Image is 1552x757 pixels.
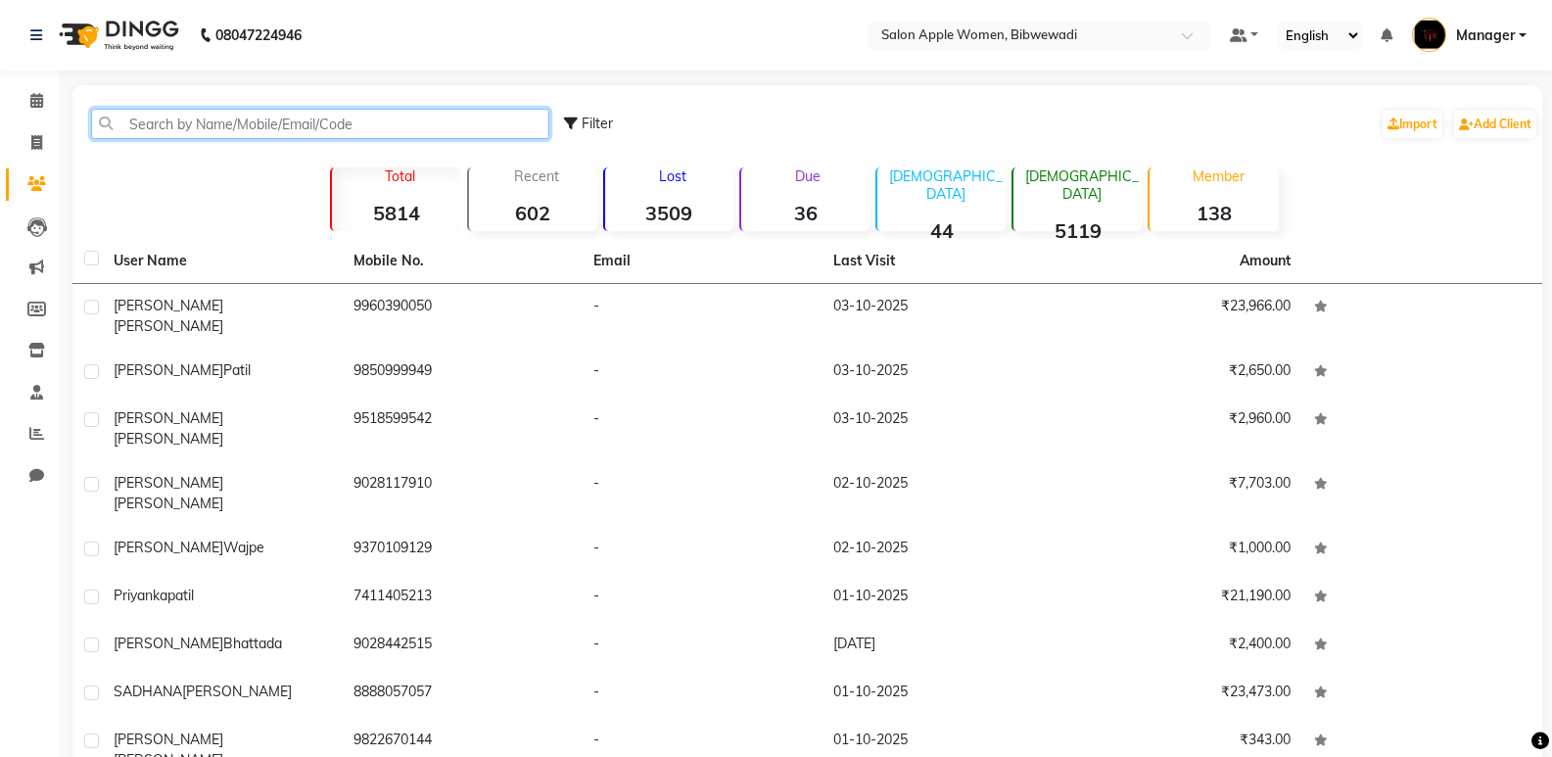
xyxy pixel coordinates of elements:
[582,397,822,461] td: -
[342,239,582,284] th: Mobile No.
[342,526,582,574] td: 9370109129
[114,430,223,448] span: [PERSON_NAME]
[1412,18,1446,52] img: Manager
[822,526,1061,574] td: 02-10-2025
[114,635,223,652] span: [PERSON_NAME]
[477,167,597,185] p: Recent
[342,461,582,526] td: 9028117910
[114,361,223,379] span: [PERSON_NAME]
[114,409,223,427] span: [PERSON_NAME]
[582,622,822,670] td: -
[1062,284,1302,349] td: ₹23,966.00
[822,397,1061,461] td: 03-10-2025
[114,474,223,492] span: [PERSON_NAME]
[1454,111,1536,138] a: Add Client
[223,635,282,652] span: Bhattada
[1062,349,1302,397] td: ₹2,650.00
[114,683,182,700] span: SADHANA
[1062,574,1302,622] td: ₹21,190.00
[332,201,460,225] strong: 5814
[1013,218,1142,243] strong: 5119
[50,8,184,63] img: logo
[822,461,1061,526] td: 02-10-2025
[114,317,223,335] span: [PERSON_NAME]
[1157,167,1278,185] p: Member
[1383,111,1442,138] a: Import
[822,239,1061,284] th: Last Visit
[822,670,1061,718] td: 01-10-2025
[342,622,582,670] td: 9028442515
[582,526,822,574] td: -
[582,349,822,397] td: -
[114,731,223,748] span: [PERSON_NAME]
[342,349,582,397] td: 9850999949
[223,539,264,556] span: Wajpe
[605,201,733,225] strong: 3509
[741,201,870,225] strong: 36
[1456,25,1515,46] span: Manager
[342,284,582,349] td: 9960390050
[745,167,870,185] p: Due
[822,349,1061,397] td: 03-10-2025
[91,109,549,139] input: Search by Name/Mobile/Email/Code
[182,683,292,700] span: [PERSON_NAME]
[582,461,822,526] td: -
[1228,239,1302,283] th: Amount
[342,670,582,718] td: 8888057057
[613,167,733,185] p: Lost
[582,670,822,718] td: -
[342,574,582,622] td: 7411405213
[342,397,582,461] td: 9518599542
[885,167,1006,203] p: [DEMOGRAPHIC_DATA]
[1062,526,1302,574] td: ₹1,000.00
[1021,167,1142,203] p: [DEMOGRAPHIC_DATA]
[582,115,613,132] span: Filter
[114,495,223,512] span: [PERSON_NAME]
[822,574,1061,622] td: 01-10-2025
[877,218,1006,243] strong: 44
[1150,201,1278,225] strong: 138
[1062,397,1302,461] td: ₹2,960.00
[167,587,194,604] span: patil
[822,622,1061,670] td: [DATE]
[340,167,460,185] p: Total
[1062,622,1302,670] td: ₹2,400.00
[1062,670,1302,718] td: ₹23,473.00
[114,297,223,314] span: [PERSON_NAME]
[102,239,342,284] th: User Name
[1062,461,1302,526] td: ₹7,703.00
[114,539,223,556] span: [PERSON_NAME]
[822,284,1061,349] td: 03-10-2025
[223,361,251,379] span: Patil
[582,574,822,622] td: -
[215,8,302,63] b: 08047224946
[469,201,597,225] strong: 602
[114,587,167,604] span: priyanka
[582,239,822,284] th: Email
[582,284,822,349] td: -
